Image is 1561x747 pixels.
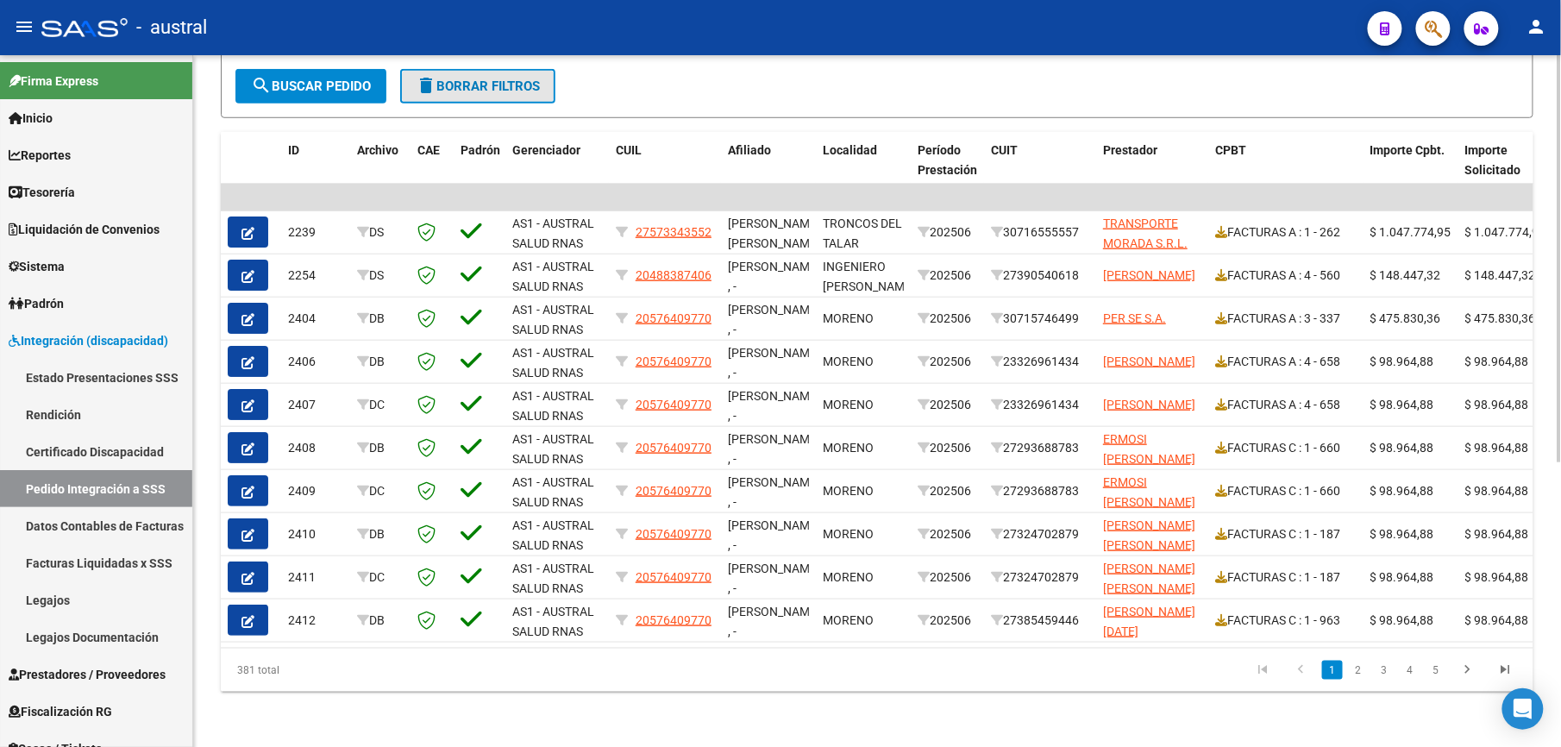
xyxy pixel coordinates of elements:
datatable-header-cell: Archivo [350,132,411,208]
span: $ 98.964,88 [1370,484,1434,498]
li: page 4 [1397,656,1423,685]
div: 2412 [288,611,343,631]
span: $ 98.964,88 [1465,441,1529,455]
span: Padrón [461,143,500,157]
span: MORENO [823,355,874,368]
div: DS [357,266,404,286]
span: ID [288,143,299,157]
span: [PERSON_NAME] , - [728,475,820,509]
span: MORENO [823,613,874,627]
a: go to next page [1451,661,1484,680]
span: Período Prestación [918,143,977,177]
div: DS [357,223,404,242]
span: 20576409770 [636,570,712,584]
datatable-header-cell: Padrón [454,132,505,208]
div: 202506 [918,352,977,372]
span: 20576409770 [636,355,712,368]
li: page 2 [1345,656,1371,685]
span: $ 475.830,36 [1370,311,1441,325]
datatable-header-cell: Importe Solicitado [1458,132,1553,208]
div: FACTURAS A : 4 - 658 [1215,352,1357,372]
li: page 3 [1371,656,1397,685]
div: 202506 [918,309,977,329]
span: Afiliado [728,143,771,157]
span: 20576409770 [636,311,712,325]
span: 20576409770 [636,441,712,455]
div: 2254 [288,266,343,286]
div: DB [357,524,404,544]
span: ERMOSI [PERSON_NAME] [1103,475,1195,509]
div: 202506 [918,266,977,286]
div: FACTURAS C : 1 - 660 [1215,438,1357,458]
span: AS1 - AUSTRAL SALUD RNAS [512,346,594,380]
div: FACTURAS C : 1 - 963 [1215,611,1357,631]
div: 2404 [288,309,343,329]
div: Open Intercom Messenger [1502,688,1544,730]
span: [PERSON_NAME] , - [728,389,820,423]
span: Importe Cpbt. [1370,143,1445,157]
span: $ 148.447,32 [1465,268,1536,282]
span: 20576409770 [636,613,712,627]
mat-icon: person [1527,16,1547,37]
a: go to last page [1489,661,1522,680]
datatable-header-cell: Afiliado [721,132,816,208]
span: 20488387406 [636,268,712,282]
span: Sistema [9,257,65,276]
datatable-header-cell: Importe Cpbt. [1364,132,1458,208]
div: DC [357,481,404,501]
span: AS1 - AUSTRAL SALUD RNAS [512,260,594,293]
span: $ 98.964,88 [1465,570,1529,584]
span: Localidad [823,143,877,157]
span: AS1 - AUSTRAL SALUD RNAS [512,389,594,423]
span: 20576409770 [636,484,712,498]
span: TRONCOS DEL TALAR [823,217,902,250]
span: ERMOSI [PERSON_NAME] [1103,432,1195,466]
span: $ 148.447,32 [1370,268,1441,282]
a: go to previous page [1284,661,1317,680]
div: 381 total [221,649,480,692]
span: AS1 - AUSTRAL SALUD RNAS [512,303,594,336]
div: FACTURAS A : 3 - 337 [1215,309,1357,329]
span: $ 98.964,88 [1465,527,1529,541]
span: MORENO [823,484,874,498]
div: 2410 [288,524,343,544]
div: 27390540618 [991,266,1089,286]
datatable-header-cell: CPBT [1208,132,1364,208]
span: $ 98.964,88 [1370,398,1434,411]
span: AS1 - AUSTRAL SALUD RNAS [512,217,594,250]
div: 27324702879 [991,524,1089,544]
span: MORENO [823,441,874,455]
div: DC [357,568,404,587]
span: MORENO [823,398,874,411]
span: Prestador [1103,143,1157,157]
a: 4 [1400,661,1420,680]
div: DB [357,438,404,458]
div: DC [357,395,404,415]
span: $ 98.964,88 [1465,355,1529,368]
div: 202506 [918,223,977,242]
span: AS1 - AUSTRAL SALUD RNAS [512,518,594,552]
div: DB [357,611,404,631]
div: 27293688783 [991,481,1089,501]
div: 27293688783 [991,438,1089,458]
span: $ 98.964,88 [1370,613,1434,627]
a: 1 [1322,661,1343,680]
div: FACTURAS C : 1 - 187 [1215,568,1357,587]
span: $ 1.047.774,95 [1370,225,1451,239]
span: $ 98.964,88 [1370,441,1434,455]
span: $ 1.047.774,95 [1465,225,1546,239]
span: 20576409770 [636,527,712,541]
span: Fiscalización RG [9,702,112,721]
span: [PERSON_NAME] , - [728,346,820,380]
div: 202506 [918,395,977,415]
span: Integración (discapacidad) [9,331,168,350]
span: [PERSON_NAME] , - [728,303,820,336]
span: Archivo [357,143,398,157]
div: DB [357,352,404,372]
span: [PERSON_NAME] [1103,268,1195,282]
datatable-header-cell: CUIT [984,132,1096,208]
mat-icon: search [251,75,272,96]
mat-icon: menu [14,16,34,37]
span: [PERSON_NAME] [PERSON_NAME], - [728,217,823,270]
span: CPBT [1215,143,1246,157]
